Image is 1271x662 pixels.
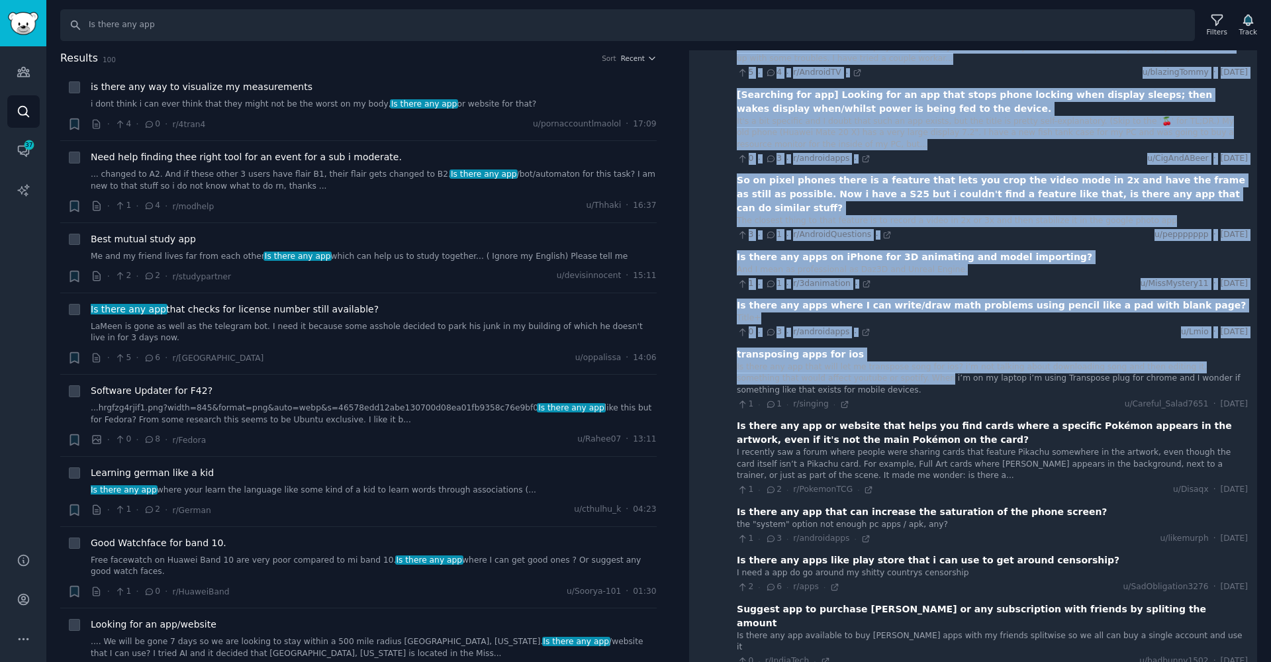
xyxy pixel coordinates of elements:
[1235,11,1262,39] button: Track
[737,447,1248,482] div: I recently saw a forum where people were sharing cards that feature Pikachu somewhere in the artw...
[136,117,138,131] span: ·
[1221,153,1248,165] span: [DATE]
[542,637,610,646] span: Is there any app
[737,173,1248,215] div: So on pixel phones there is a feature that lets you crop the video mode in 2x and have the frame ...
[567,586,621,598] span: u/Soorya-101
[574,504,621,516] span: u/cthulhu_k
[765,399,782,410] span: 1
[737,264,1248,276] div: And I mean as professional as Daz3D and Unreal Engine.
[136,199,138,213] span: ·
[165,351,167,365] span: ·
[855,279,857,289] span: ·
[793,279,850,288] span: r/3danimation
[91,636,657,659] a: .... We will be gone 7 days so we are looking to stay within a 500 mile radius [GEOGRAPHIC_DATA],...
[626,504,628,516] span: ·
[737,67,753,79] span: 5
[91,150,402,164] span: Need help finding thee right tool for an event for a sub i moderate.
[91,384,212,398] a: Software Updater for F42?
[60,50,98,67] span: Results
[91,80,312,94] span: is there any way to visualize my measurements
[1221,229,1248,241] span: [DATE]
[737,116,1248,151] div: It's a bit specific and I doubt that such an app exists, but the title is pretty self-explanatory...
[786,534,788,544] span: ·
[575,352,622,364] span: u/oppalissa
[758,583,760,592] span: ·
[626,118,628,130] span: ·
[786,485,788,495] span: ·
[737,229,753,241] span: 3
[758,328,760,337] span: ·
[107,269,110,283] span: ·
[89,304,167,314] span: Is there any app
[144,200,160,212] span: 4
[107,351,110,365] span: ·
[786,583,788,592] span: ·
[557,270,622,282] span: u/devisinnocent
[786,328,788,337] span: ·
[737,299,1246,312] div: Is there any apps where I can write/draw math problems using pencil like a pad with blank page?
[172,120,205,129] span: r/4tran4
[115,118,131,130] span: 4
[1213,229,1216,241] span: ·
[824,583,825,592] span: ·
[91,618,216,632] span: Looking for an app/website
[1207,27,1227,36] div: Filters
[144,434,160,446] span: 8
[737,581,753,593] span: 2
[737,88,1248,116] div: [Searching for app] Looking for an app that stops phone locking when display sleeps; then wakes d...
[602,54,616,63] div: Sort
[1123,581,1209,593] span: u/SadObligation3276
[737,553,1119,567] div: Is there any apps like play store that i can use to get around censorship?
[786,400,788,409] span: ·
[765,484,782,496] span: 2
[1181,326,1209,338] span: u/Lmio
[737,399,753,410] span: 1
[91,99,657,111] a: i dont think i can ever think that they might not be the worst on my body,Is there any appor webs...
[1213,278,1216,290] span: ·
[115,200,131,212] span: 1
[537,403,605,412] span: Is there any app
[172,272,231,281] span: r/studypartner
[737,348,864,361] div: transposing apps for ios
[737,630,1248,653] div: Is there any app available to buy [PERSON_NAME] apps with my friends splitwise so we all can buy ...
[1239,27,1257,36] div: Track
[1147,153,1208,165] span: u/CigAndABeer
[758,400,760,409] span: ·
[136,269,138,283] span: ·
[737,484,753,496] span: 1
[1213,581,1216,593] span: ·
[633,200,656,212] span: 16:37
[737,419,1248,447] div: Is there any app or website that helps you find cards where a specific Pokémon appears in the art...
[737,602,1248,630] div: Suggest app to purchase [PERSON_NAME] or any subscription with friends by spliting the amount
[91,402,657,426] a: ...hrgfzg4rjif1.png?width=845&format=png&auto=webp&s=46578edd12abe130700d08ea01fb9358c76e9bf0Is t...
[1221,533,1248,545] span: [DATE]
[854,534,856,544] span: ·
[621,54,645,63] span: Recent
[103,56,116,64] span: 100
[737,312,1248,324] div: Title+
[449,169,518,179] span: Is there any app
[876,230,878,240] span: ·
[793,154,849,163] span: r/androidapps
[633,586,656,598] span: 01:30
[144,504,160,516] span: 2
[1160,533,1208,545] span: u/likemurph
[91,232,196,246] span: Best mutual study app
[737,326,753,338] span: 0
[765,581,782,593] span: 6
[91,555,657,578] a: Free facewatch on Huawei Band 10 are very poor compared to mi band 10.Is there any appwhere I can...
[165,585,167,598] span: ·
[91,321,657,344] a: LaMeen is gone as well as the telegram bot. I need it because some asshole decided to park his ju...
[737,250,1092,264] div: Is there any apps on iPhone for 3D animating and model importing?
[786,230,788,240] span: ·
[626,200,628,212] span: ·
[390,99,458,109] span: Is there any app
[626,352,628,364] span: ·
[60,9,1195,41] input: Search Keyword
[115,586,131,598] span: 1
[786,279,788,289] span: ·
[1141,278,1209,290] span: u/MissMystery11
[737,361,1248,397] div: Is there any app that will let me transpose song for ios? i’m not talking about downloading song ...
[165,433,167,447] span: ·
[626,270,628,282] span: ·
